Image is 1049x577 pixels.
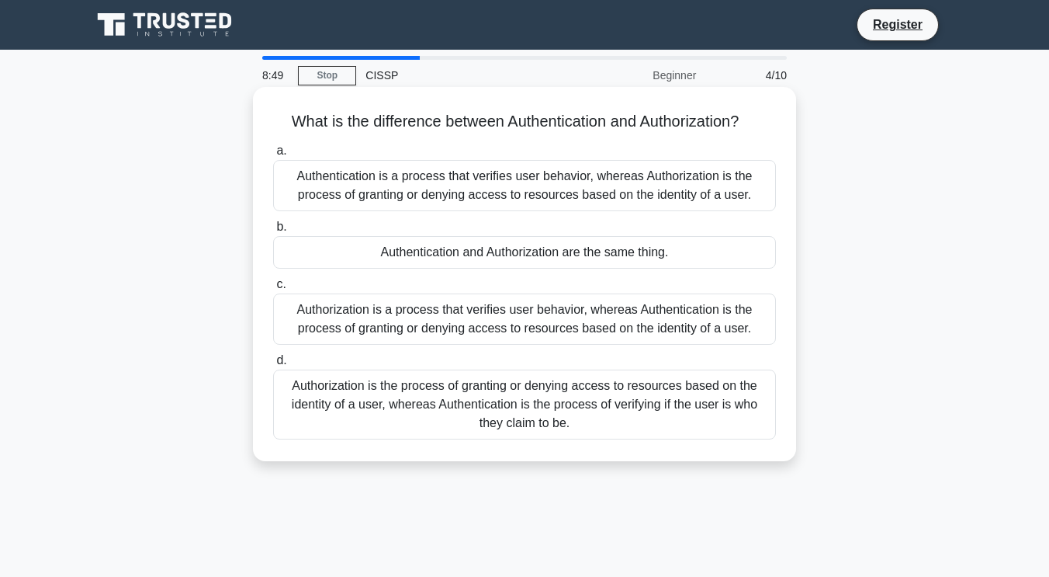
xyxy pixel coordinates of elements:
[276,220,286,233] span: b.
[253,60,298,91] div: 8:49
[570,60,705,91] div: Beginner
[273,236,776,269] div: Authentication and Authorization are the same thing.
[864,15,932,34] a: Register
[276,353,286,367] span: d.
[273,294,776,345] div: Authorization is a process that verifies user behavior, whereas Authentication is the process of ...
[273,160,776,211] div: Authentication is a process that verifies user behavior, whereas Authorization is the process of ...
[298,66,356,85] a: Stop
[272,112,777,132] h5: What is the difference between Authentication and Authorization?
[356,60,570,91] div: CISSP
[276,144,286,157] span: a.
[273,370,776,440] div: Authorization is the process of granting or denying access to resources based on the identity of ...
[276,277,286,290] span: c.
[705,60,796,91] div: 4/10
